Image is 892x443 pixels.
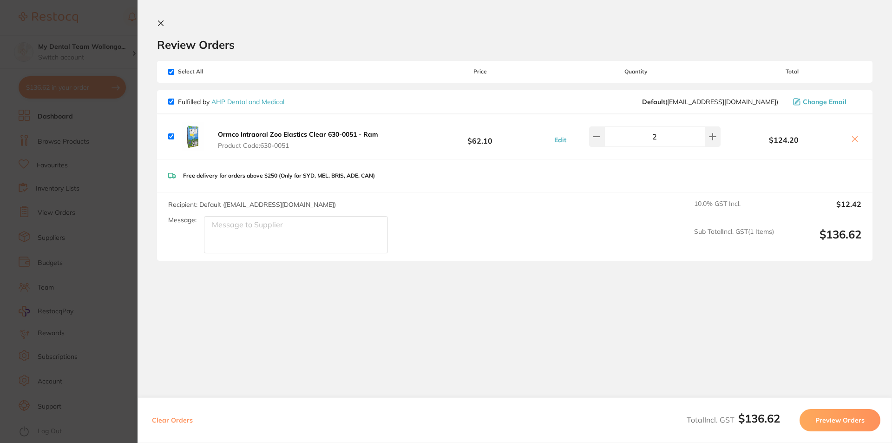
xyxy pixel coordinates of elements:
b: $62.10 [411,128,549,145]
a: AHP Dental and Medical [211,98,284,106]
span: 10.0 % GST Incl. [694,200,774,220]
b: Ormco Intraoral Zoo Elastics Clear 630-0051 - Ram [218,130,378,139]
span: orders@ahpdentalmedical.com.au [642,98,778,106]
b: $136.62 [738,411,780,425]
label: Message: [168,216,197,224]
output: $136.62 [781,228,861,253]
button: Change Email [790,98,861,106]
p: Free delivery for orders above $250 (Only for SYD, MEL, BRIS, ADE, CAN) [183,172,375,179]
span: Select All [168,68,261,75]
span: Quantity [550,68,723,75]
button: Ormco Intraoral Zoo Elastics Clear 630-0051 - Ram Product Code:630-0051 [215,130,381,150]
span: Change Email [803,98,846,106]
button: Clear Orders [149,409,196,431]
span: Total [723,68,861,75]
span: Price [411,68,549,75]
span: Recipient: Default ( [EMAIL_ADDRESS][DOMAIN_NAME] ) [168,200,336,209]
b: $124.20 [723,136,845,144]
b: Default [642,98,665,106]
span: Product Code: 630-0051 [218,142,378,149]
span: Sub Total Incl. GST ( 1 Items) [694,228,774,253]
h2: Review Orders [157,38,872,52]
output: $12.42 [781,200,861,220]
button: Edit [551,136,569,144]
button: Preview Orders [800,409,880,431]
span: Total Incl. GST [687,415,780,424]
img: ZXNxb3JlOA [178,122,208,152]
p: Fulfilled by [178,98,284,106]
